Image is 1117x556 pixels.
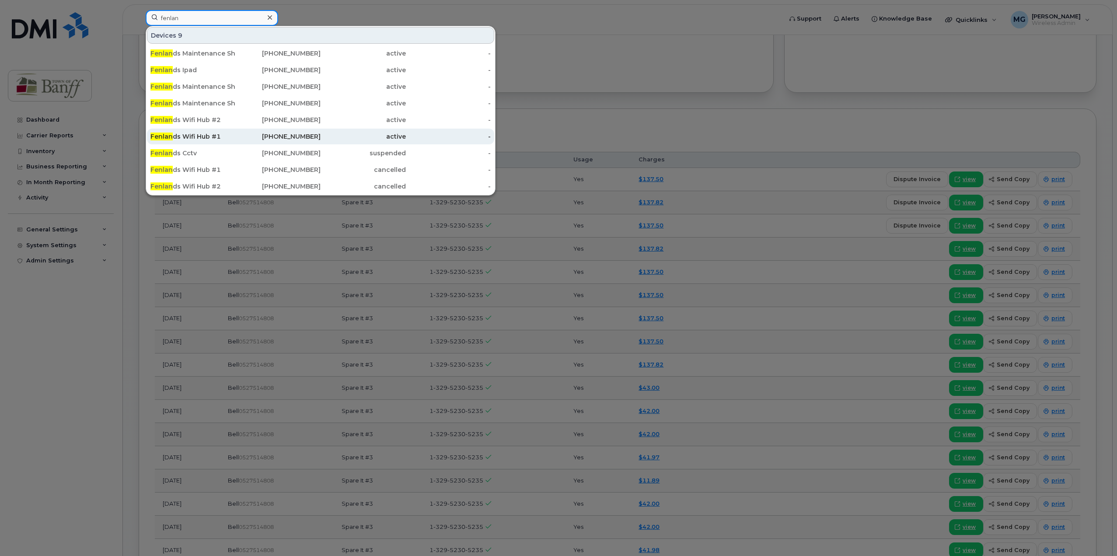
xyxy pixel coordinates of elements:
[236,165,321,174] div: [PHONE_NUMBER]
[147,62,494,78] a: Fenlands Ipad[PHONE_NUMBER]active-
[406,115,491,124] div: -
[146,10,278,26] input: Find something...
[406,182,491,191] div: -
[321,165,406,174] div: cancelled
[236,49,321,58] div: [PHONE_NUMBER]
[150,49,173,57] span: Fenlan
[236,66,321,74] div: [PHONE_NUMBER]
[147,162,494,178] a: Fenlands Wifi Hub #1[PHONE_NUMBER]cancelled-
[150,99,236,108] div: ds Maintenance Shared 1
[321,99,406,108] div: active
[406,99,491,108] div: -
[321,182,406,191] div: cancelled
[321,49,406,58] div: active
[321,132,406,141] div: active
[150,182,236,191] div: ds Wifi Hub #2
[236,182,321,191] div: [PHONE_NUMBER]
[150,149,236,157] div: ds Cctv
[150,165,236,174] div: ds Wifi Hub #1
[150,182,173,190] span: Fenlan
[178,31,182,40] span: 9
[406,49,491,58] div: -
[150,66,173,74] span: Fenlan
[321,115,406,124] div: active
[406,82,491,91] div: -
[406,66,491,74] div: -
[150,99,173,107] span: Fenlan
[150,149,173,157] span: Fenlan
[147,27,494,44] div: Devices
[321,149,406,157] div: suspended
[150,166,173,174] span: Fenlan
[406,149,491,157] div: -
[150,116,173,124] span: Fenlan
[236,82,321,91] div: [PHONE_NUMBER]
[236,99,321,108] div: [PHONE_NUMBER]
[147,95,494,111] a: Fenlands Maintenance Shared 1[PHONE_NUMBER]active-
[236,115,321,124] div: [PHONE_NUMBER]
[150,66,236,74] div: ds Ipad
[150,82,236,91] div: ds Maintenance Shared 2
[147,178,494,194] a: Fenlands Wifi Hub #2[PHONE_NUMBER]cancelled-
[321,66,406,74] div: active
[406,165,491,174] div: -
[150,83,173,91] span: Fenlan
[150,132,236,141] div: ds Wifi Hub #1
[147,79,494,94] a: Fenlands Maintenance Shared 2[PHONE_NUMBER]active-
[147,145,494,161] a: Fenlands Cctv[PHONE_NUMBER]suspended-
[150,115,236,124] div: ds Wifi Hub #2
[236,149,321,157] div: [PHONE_NUMBER]
[147,112,494,128] a: Fenlands Wifi Hub #2[PHONE_NUMBER]active-
[147,129,494,144] a: Fenlands Wifi Hub #1[PHONE_NUMBER]active-
[406,132,491,141] div: -
[150,49,236,58] div: ds Maintenance Shared 3
[236,132,321,141] div: [PHONE_NUMBER]
[150,133,173,140] span: Fenlan
[147,45,494,61] a: Fenlands Maintenance Shared 3[PHONE_NUMBER]active-
[321,82,406,91] div: active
